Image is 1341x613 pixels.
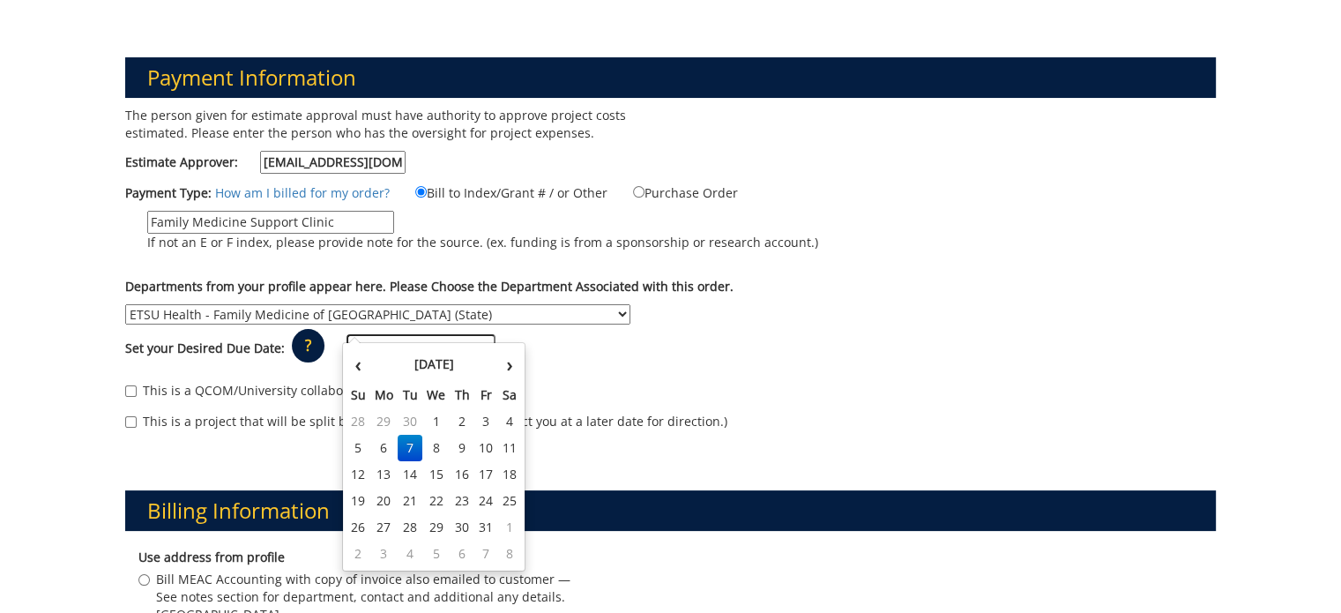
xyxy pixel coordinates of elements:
td: 4 [398,541,422,567]
label: This is a project that will be split billed. (BMC Creative will contact you at a later date for d... [125,413,727,430]
td: 20 [370,488,399,514]
td: 4 [498,408,521,435]
h3: Payment Information [125,57,1217,98]
th: [DATE] [370,347,498,382]
td: 16 [450,461,474,488]
th: Sa [498,382,521,408]
td: 2 [450,408,474,435]
td: 28 [398,514,422,541]
p: ? [292,329,324,363]
td: 28 [346,408,370,435]
th: Su [346,382,370,408]
th: Th [450,382,474,408]
td: 5 [346,435,370,461]
label: Set your Desired Due Date: [125,340,285,357]
td: 22 [422,488,451,514]
td: 27 [370,514,399,541]
td: 15 [422,461,451,488]
td: 19 [346,488,370,514]
input: Estimate Approver: [260,151,406,174]
td: 3 [370,541,399,567]
th: Mo [370,382,399,408]
td: 30 [450,514,474,541]
input: If not an E or F index, please provide note for the source. (ex. funding is from a sponsorship or... [147,211,394,234]
td: 10 [474,435,498,461]
td: 25 [498,488,521,514]
input: Bill MEAC Accounting with copy of invoice also emailed to customer — See notes section for depart... [138,574,150,586]
input: This is a QCOM/University collaborative project. [125,385,137,397]
th: › [498,347,521,382]
td: 11 [498,435,521,461]
td: 30 [398,408,422,435]
td: 6 [370,435,399,461]
td: 29 [422,514,451,541]
td: 6 [450,541,474,567]
td: 14 [398,461,422,488]
label: Payment Type: [125,184,212,202]
td: 9 [450,435,474,461]
td: 13 [370,461,399,488]
label: Departments from your profile appear here. Please Choose the Department Associated with this order. [125,278,734,295]
h3: Billing Information [125,490,1217,531]
label: This is a QCOM/University collaborative project. [125,382,425,400]
th: Fr [474,382,498,408]
td: 8 [498,541,521,567]
th: We [422,382,451,408]
td: 8 [422,435,451,461]
td: 24 [474,488,498,514]
td: 3 [474,408,498,435]
td: 1 [498,514,521,541]
input: MM/DD/YYYY [346,334,495,363]
input: This is a project that will be split billed. (BMC Creative will contact you at a later date for d... [125,416,137,428]
td: 1 [422,408,451,435]
b: Use address from profile [138,549,285,565]
label: Bill to Index/Grant # / or Other [393,183,607,202]
td: 12 [346,461,370,488]
td: 23 [450,488,474,514]
td: 2 [346,541,370,567]
label: Purchase Order [611,183,738,202]
input: Purchase Order [633,186,644,198]
p: The person given for estimate approval must have authority to approve project costs estimated. Pl... [125,107,658,142]
p: If not an E or F index, please provide note for the source. (ex. funding is from a sponsorship or... [147,234,818,251]
input: Bill to Index/Grant # / or Other [415,186,427,198]
td: 7 [398,435,422,461]
td: 17 [474,461,498,488]
label: Estimate Approver: [125,151,406,174]
td: 18 [498,461,521,488]
td: 5 [422,541,451,567]
a: How am I billed for my order? [215,184,390,201]
td: 31 [474,514,498,541]
th: Tu [398,382,422,408]
td: 21 [398,488,422,514]
span: See notes section for department, contact and additional any details. [156,588,570,606]
td: 29 [370,408,399,435]
th: ‹ [346,347,370,382]
td: 26 [346,514,370,541]
span: Bill MEAC Accounting with copy of invoice also emailed to customer — [156,571,570,588]
td: 7 [474,541,498,567]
